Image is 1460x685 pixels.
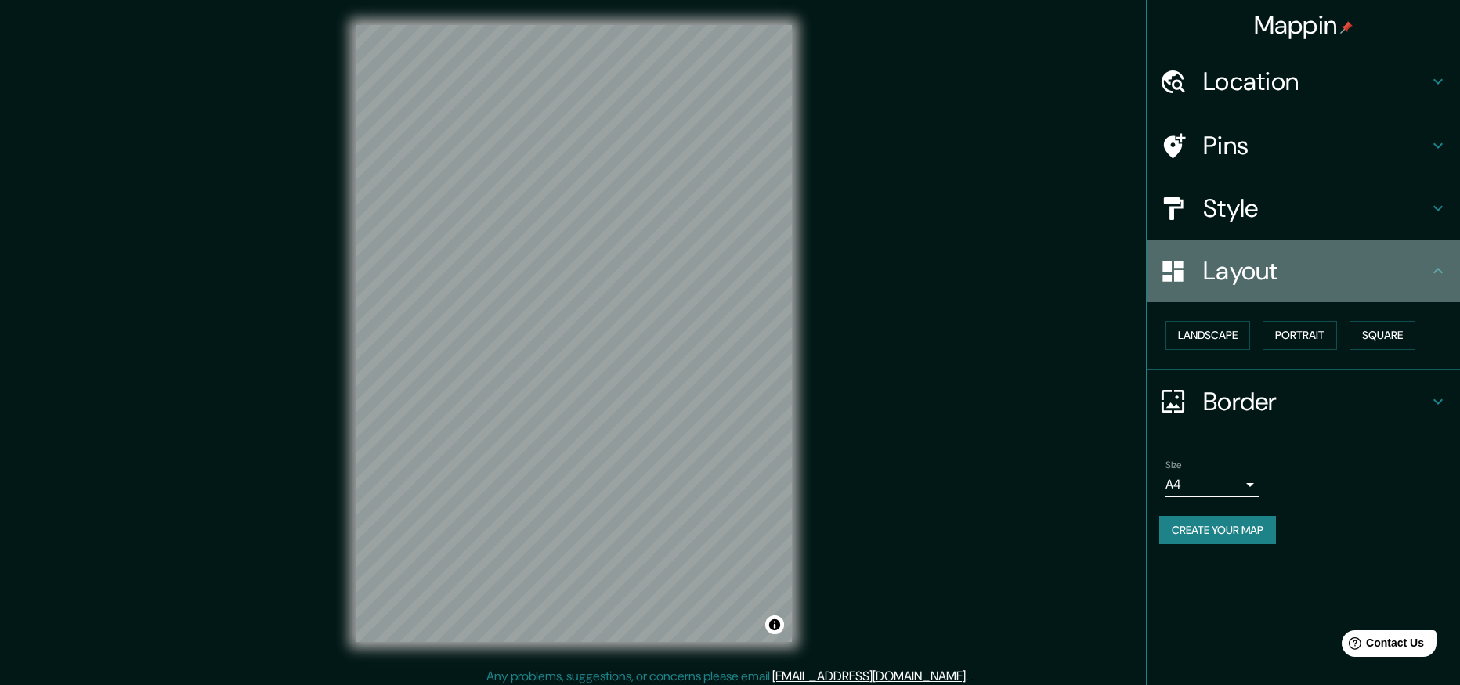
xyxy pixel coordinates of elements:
[1165,321,1250,350] button: Landscape
[1254,9,1353,41] h4: Mappin
[1340,21,1353,34] img: pin-icon.png
[765,615,784,634] button: Toggle attribution
[1147,240,1460,302] div: Layout
[1147,114,1460,177] div: Pins
[1147,50,1460,113] div: Location
[356,25,792,642] canvas: Map
[1203,66,1429,97] h4: Location
[772,668,966,684] a: [EMAIL_ADDRESS][DOMAIN_NAME]
[1203,386,1429,417] h4: Border
[1165,472,1259,497] div: A4
[1147,177,1460,240] div: Style
[1165,458,1182,471] label: Size
[1263,321,1337,350] button: Portrait
[1350,321,1415,350] button: Square
[1203,130,1429,161] h4: Pins
[1147,370,1460,433] div: Border
[1159,516,1276,545] button: Create your map
[1321,624,1443,668] iframe: Help widget launcher
[1203,255,1429,287] h4: Layout
[1203,193,1429,224] h4: Style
